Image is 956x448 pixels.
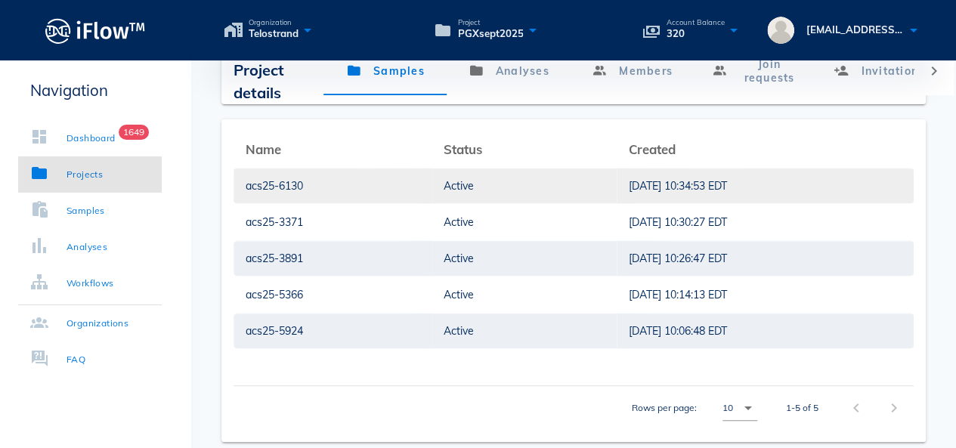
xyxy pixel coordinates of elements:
span: Telostrand [249,26,299,42]
p: Navigation [18,79,162,102]
a: Active [444,314,605,348]
a: [DATE] 10:06:48 EDT [629,314,902,348]
span: Organization [249,19,299,26]
th: Status: Not sorted. Activate to sort ascending. [432,131,617,168]
img: avatar.16069ca8.svg [767,17,794,44]
a: Members [571,47,694,95]
a: Invitations [817,47,940,95]
a: Active [444,241,605,276]
i: chevron_right [925,62,943,80]
a: [DATE] 10:30:27 EDT [629,205,902,239]
a: [DATE] 10:14:13 EDT [629,277,902,312]
span: Created [629,141,676,157]
a: acs25-5924 [246,314,419,348]
div: Projects [67,167,103,182]
a: Join requests [694,47,817,95]
a: Analyses [447,47,570,95]
th: Created: Not sorted. Activate to sort ascending. [617,131,914,168]
div: Rows per page: [632,386,757,430]
a: Samples [323,47,447,95]
span: 320 [667,26,725,42]
a: acs25-3891 [246,241,419,276]
span: Badge [119,125,149,140]
span: PGXsept2025 [457,26,523,42]
a: Active [444,205,605,239]
div: FAQ [67,352,85,367]
span: Status [444,141,482,157]
i: arrow_drop_down [739,399,757,417]
span: Project [457,19,523,26]
div: 1-5 of 5 [786,401,818,415]
a: Active [444,168,605,203]
div: Samples [67,203,105,218]
a: [DATE] 10:34:53 EDT [629,168,902,203]
a: acs25-6130 [246,168,419,203]
span: Project details [234,60,284,102]
div: Organizations [67,316,128,331]
a: [DATE] 10:26:47 EDT [629,241,902,276]
div: Workflows [67,276,114,291]
th: Name: Not sorted. Activate to sort ascending. [234,131,432,168]
div: Dashboard [67,131,116,146]
div: 10 [722,401,733,415]
a: Active [444,277,605,312]
span: Account Balance [667,19,725,26]
div: 10Rows per page: [722,396,757,420]
span: Name [246,141,281,157]
div: Analyses [67,239,107,255]
a: acs25-3371 [246,205,419,239]
a: acs25-5366 [246,277,419,312]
